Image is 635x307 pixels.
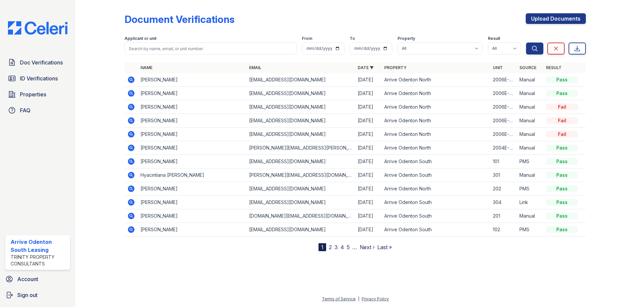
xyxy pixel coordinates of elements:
[138,209,246,223] td: [PERSON_NAME]
[546,90,578,97] div: Pass
[322,296,356,301] a: Terms of Service
[517,128,543,141] td: Manual
[138,141,246,155] td: [PERSON_NAME]
[490,100,517,114] td: 2006E-301
[382,209,490,223] td: Arrive Odenton South
[490,128,517,141] td: 2006E-301
[347,244,350,251] a: 5
[318,243,326,251] div: 1
[125,36,156,41] label: Applicant or unit
[546,199,578,206] div: Pass
[17,275,38,283] span: Account
[5,56,70,69] a: Doc Verifications
[140,65,152,70] a: Name
[546,158,578,165] div: Pass
[490,196,517,209] td: 304
[5,104,70,117] a: FAQ
[246,209,355,223] td: [DOMAIN_NAME][EMAIL_ADDRESS][DOMAIN_NAME]
[246,155,355,168] td: [EMAIL_ADDRESS][DOMAIN_NAME]
[20,58,63,66] span: Doc Verifications
[546,145,578,151] div: Pass
[138,114,246,128] td: [PERSON_NAME]
[517,155,543,168] td: PMS
[490,87,517,100] td: 2006E-301
[382,73,490,87] td: Arrive Odenton North
[490,114,517,128] td: 2006E-301
[3,272,73,286] a: Account
[138,223,246,237] td: [PERSON_NAME]
[125,43,297,54] input: Search by name, email, or unit number
[355,223,382,237] td: [DATE]
[490,73,517,87] td: 2006E-301
[382,100,490,114] td: Arrive Odenton North
[382,196,490,209] td: Arrive Odenton South
[355,87,382,100] td: [DATE]
[340,244,344,251] a: 4
[5,88,70,101] a: Properties
[546,104,578,110] div: Fail
[246,100,355,114] td: [EMAIL_ADDRESS][DOMAIN_NAME]
[382,87,490,100] td: Arrive Odenton North
[517,182,543,196] td: PMS
[490,168,517,182] td: 301
[355,128,382,141] td: [DATE]
[517,73,543,87] td: Manual
[11,254,67,267] div: Trinity Property Consultants
[138,155,246,168] td: [PERSON_NAME]
[138,168,246,182] td: Hyacintiana [PERSON_NAME]
[490,223,517,237] td: 102
[362,296,389,301] a: Privacy Policy
[246,196,355,209] td: [EMAIL_ADDRESS][DOMAIN_NAME]
[382,182,490,196] td: Arrive Odenton North
[546,172,578,178] div: Pass
[3,21,73,35] img: CE_Logo_Blue-a8612792a0a2168367f1c8372b55b34899dd931a85d93a1a3d3e32e68fde9ad4.png
[355,155,382,168] td: [DATE]
[138,182,246,196] td: [PERSON_NAME]
[246,141,355,155] td: [PERSON_NAME][EMAIL_ADDRESS][PERSON_NAME][DOMAIN_NAME]
[546,213,578,219] div: Pass
[355,114,382,128] td: [DATE]
[382,114,490,128] td: Arrive Odenton North
[350,36,355,41] label: To
[355,73,382,87] td: [DATE]
[490,209,517,223] td: 201
[490,141,517,155] td: 2004E-202
[490,155,517,168] td: 101
[138,196,246,209] td: [PERSON_NAME]
[302,36,312,41] label: From
[517,196,543,209] td: Link
[382,155,490,168] td: Arrive Odenton South
[20,90,46,98] span: Properties
[546,76,578,83] div: Pass
[352,243,357,251] span: …
[382,223,490,237] td: Arrive Odenton South
[517,141,543,155] td: Manual
[358,65,374,70] a: Date ▼
[382,141,490,155] td: Arrive Odenton North
[517,209,543,223] td: Manual
[360,244,375,251] a: Next ›
[11,238,67,254] div: Arrive Odenton South Leasing
[5,72,70,85] a: ID Verifications
[546,226,578,233] div: Pass
[246,223,355,237] td: [EMAIL_ADDRESS][DOMAIN_NAME]
[488,36,500,41] label: Result
[138,87,246,100] td: [PERSON_NAME]
[138,73,246,87] td: [PERSON_NAME]
[246,73,355,87] td: [EMAIL_ADDRESS][DOMAIN_NAME]
[382,128,490,141] td: Arrive Odenton North
[246,168,355,182] td: [PERSON_NAME][EMAIL_ADDRESS][DOMAIN_NAME]
[517,114,543,128] td: Manual
[546,65,562,70] a: Result
[526,13,586,24] a: Upload Documents
[355,196,382,209] td: [DATE]
[382,168,490,182] td: Arrive Odenton South
[20,74,58,82] span: ID Verifications
[3,288,73,302] a: Sign out
[125,13,234,25] div: Document Verifications
[517,100,543,114] td: Manual
[246,87,355,100] td: [EMAIL_ADDRESS][DOMAIN_NAME]
[138,128,246,141] td: [PERSON_NAME]
[517,223,543,237] td: PMS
